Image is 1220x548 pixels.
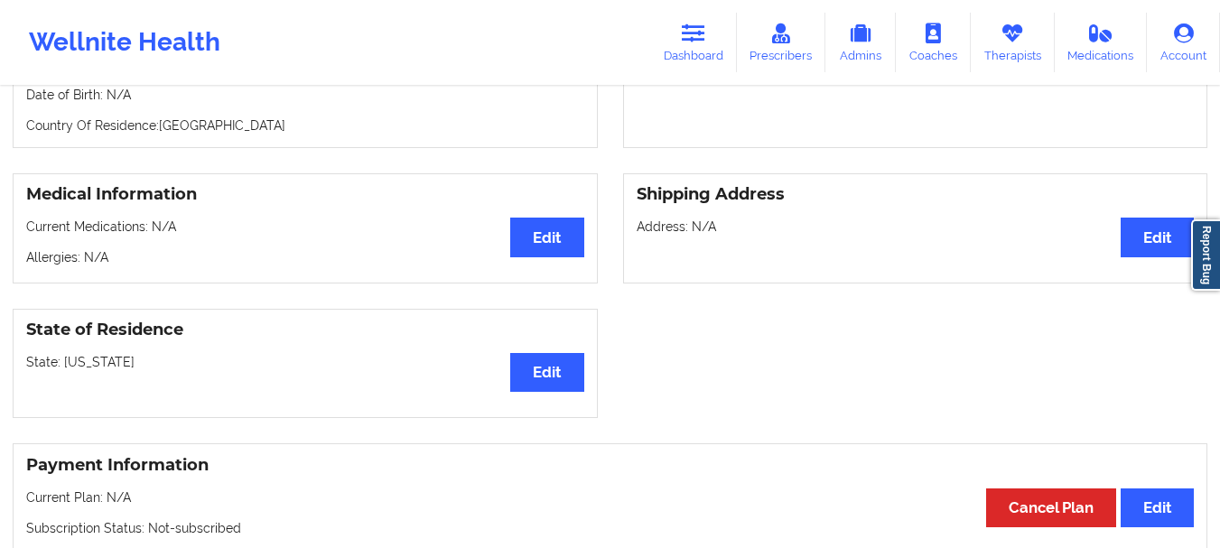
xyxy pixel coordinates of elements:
a: Medications [1055,13,1148,72]
p: State: [US_STATE] [26,353,584,371]
h3: Payment Information [26,455,1194,476]
h3: Medical Information [26,184,584,205]
button: Cancel Plan [986,488,1116,527]
a: Dashboard [650,13,737,72]
a: Admins [825,13,896,72]
button: Edit [1121,488,1194,527]
button: Edit [510,353,583,392]
a: Therapists [971,13,1055,72]
p: Current Plan: N/A [26,488,1194,506]
a: Prescribers [737,13,826,72]
a: Coaches [896,13,971,72]
p: Date of Birth: N/A [26,86,584,104]
p: Country Of Residence: [GEOGRAPHIC_DATA] [26,116,584,135]
a: Report Bug [1191,219,1220,291]
p: Subscription Status: Not-subscribed [26,519,1194,537]
p: Address: N/A [637,218,1195,236]
h3: Shipping Address [637,184,1195,205]
button: Edit [1121,218,1194,256]
a: Account [1147,13,1220,72]
h3: State of Residence [26,320,584,340]
p: Allergies: N/A [26,248,584,266]
p: Current Medications: N/A [26,218,584,236]
button: Edit [510,218,583,256]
